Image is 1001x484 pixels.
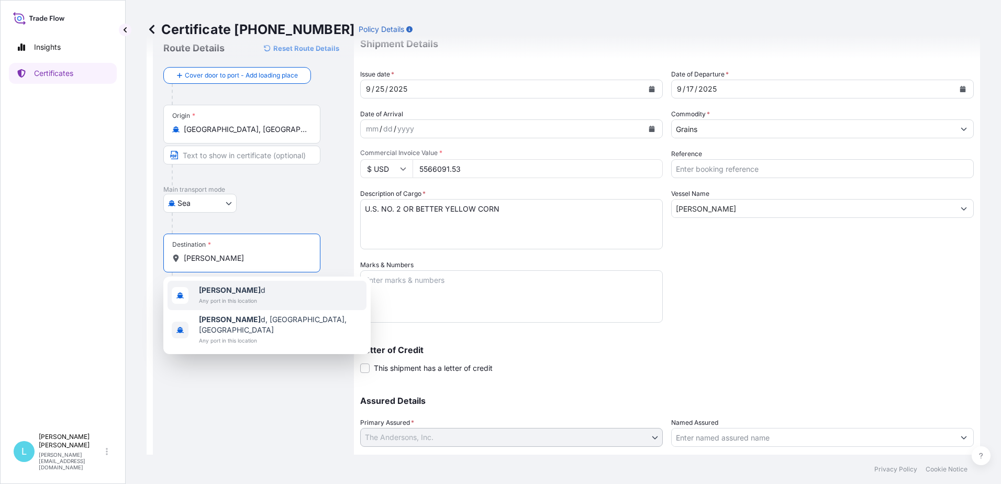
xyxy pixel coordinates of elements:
[697,83,718,95] div: year,
[685,83,695,95] div: day,
[382,123,394,135] div: day,
[360,346,974,354] p: Letter of Credit
[643,120,660,137] button: Calendar
[172,112,195,120] div: Origin
[360,260,414,270] label: Marks & Numbers
[360,417,414,428] span: Primary Assured
[672,428,954,447] input: Assured Name
[374,83,385,95] div: day,
[177,198,191,208] span: Sea
[199,335,362,346] span: Any port in this location
[671,417,718,428] label: Named Assured
[34,68,73,79] p: Certificates
[372,83,374,95] div: /
[199,295,265,306] span: Any port in this location
[671,159,974,178] input: Enter booking reference
[360,109,403,119] span: Date of Arrival
[39,433,104,449] p: [PERSON_NAME] [PERSON_NAME]
[413,159,663,178] input: Enter amount
[671,189,709,199] label: Vessel Name
[671,149,702,159] label: Reference
[396,123,415,135] div: year,
[163,185,343,194] p: Main transport mode
[374,363,493,373] span: This shipment has a letter of credit
[199,285,265,295] span: d
[385,83,388,95] div: /
[954,199,973,218] button: Show suggestions
[172,240,211,249] div: Destination
[147,21,354,38] p: Certificate [PHONE_NUMBER]
[672,199,954,218] input: Type to search vessel name or IMO
[359,24,404,35] p: Policy Details
[676,83,683,95] div: month,
[199,315,261,324] b: [PERSON_NAME]
[360,397,974,405] p: Assured Details
[184,124,307,135] input: Origin
[672,119,954,138] input: Type to search commodity
[671,109,710,119] label: Commodity
[954,428,973,447] button: Show suggestions
[365,123,380,135] div: month,
[671,69,729,80] span: Date of Departure
[163,146,320,164] input: Text to appear on certificate
[394,123,396,135] div: /
[163,277,371,354] div: Show suggestions
[954,119,973,138] button: Show suggestions
[380,123,382,135] div: /
[926,465,967,474] p: Cookie Notice
[163,194,237,213] button: Select transport
[360,149,663,157] span: Commercial Invoice Value
[185,70,298,81] span: Cover door to port - Add loading place
[683,83,685,95] div: /
[954,81,971,97] button: Calendar
[184,253,307,263] input: Destination
[34,42,61,52] p: Insights
[365,83,372,95] div: month,
[360,199,663,249] textarea: U.S. NO. 2 OR BETTER YELLOW CORN
[199,314,362,335] span: d, [GEOGRAPHIC_DATA], [GEOGRAPHIC_DATA]
[21,446,27,457] span: L
[365,432,433,443] span: The Andersons, Inc.
[388,83,408,95] div: year,
[874,465,917,474] p: Privacy Policy
[360,69,394,80] span: Issue date
[695,83,697,95] div: /
[643,81,660,97] button: Calendar
[360,189,426,199] label: Description of Cargo
[39,452,104,470] p: [PERSON_NAME][EMAIL_ADDRESS][DOMAIN_NAME]
[199,285,261,294] b: [PERSON_NAME]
